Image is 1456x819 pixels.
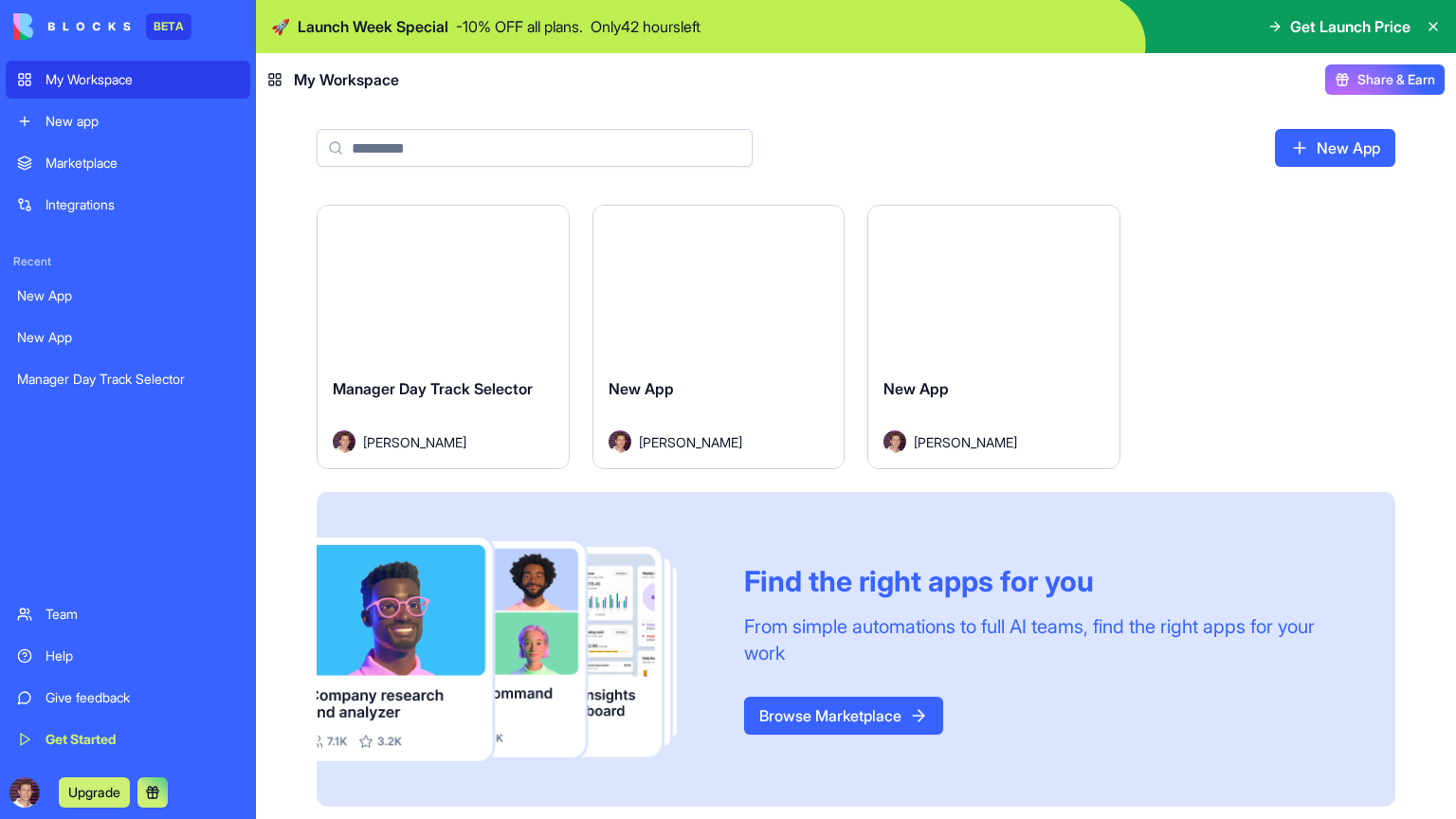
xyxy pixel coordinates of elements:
p: - 10 % OFF all plans. [456,15,583,38]
div: Marketplace [45,154,239,173]
span: 🚀 [271,15,290,38]
span: Launch Week Special [298,15,448,38]
div: Integrations [45,195,239,214]
a: BETA [13,13,191,40]
img: Avatar [609,430,631,453]
a: Browse Marketplace [744,697,943,735]
span: [PERSON_NAME] [363,432,466,452]
span: Get Launch Price [1290,15,1410,38]
a: New AppAvatar[PERSON_NAME] [592,205,846,469]
span: My Workspace [294,68,399,91]
button: Upgrade [59,777,130,808]
a: Integrations [6,186,250,224]
a: My Workspace [6,61,250,99]
span: [PERSON_NAME] [914,432,1017,452]
p: Only 42 hours left [591,15,701,38]
div: From simple automations to full AI teams, find the right apps for your work [744,613,1350,666]
div: Team [45,605,239,624]
a: Help [6,637,250,675]
img: Avatar [333,430,355,453]
span: Recent [6,254,250,269]
a: Manager Day Track Selector [6,360,250,398]
div: BETA [146,13,191,40]
div: Give feedback [45,688,239,707]
a: Give feedback [6,679,250,717]
div: Manager Day Track Selector [17,370,239,389]
div: My Workspace [45,70,239,89]
a: Marketplace [6,144,250,182]
a: New App [6,318,250,356]
a: Get Started [6,720,250,758]
a: New App [6,277,250,315]
a: New AppAvatar[PERSON_NAME] [867,205,1120,469]
span: New App [883,379,949,398]
div: Get Started [45,730,239,749]
img: Avatar [883,430,906,453]
div: New app [45,112,239,131]
a: Team [6,595,250,633]
img: ACg8ocKD9Ijsh0tOt2rStbhK1dGRFaGkWqSBycj3cEGR-IABVQulg99U1A=s96-c [9,777,40,808]
img: logo [13,13,131,40]
a: New app [6,102,250,140]
div: Find the right apps for you [744,564,1350,598]
img: Frame_181_egmpey.png [317,537,714,761]
span: [PERSON_NAME] [639,432,742,452]
span: Share & Earn [1357,70,1435,89]
a: Upgrade [59,782,130,801]
div: Help [45,646,239,665]
a: New App [1275,129,1395,167]
span: Manager Day Track Selector [333,379,533,398]
span: New App [609,379,674,398]
a: Manager Day Track SelectorAvatar[PERSON_NAME] [317,205,570,469]
div: New App [17,286,239,305]
button: Share & Earn [1325,64,1445,95]
div: New App [17,328,239,347]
